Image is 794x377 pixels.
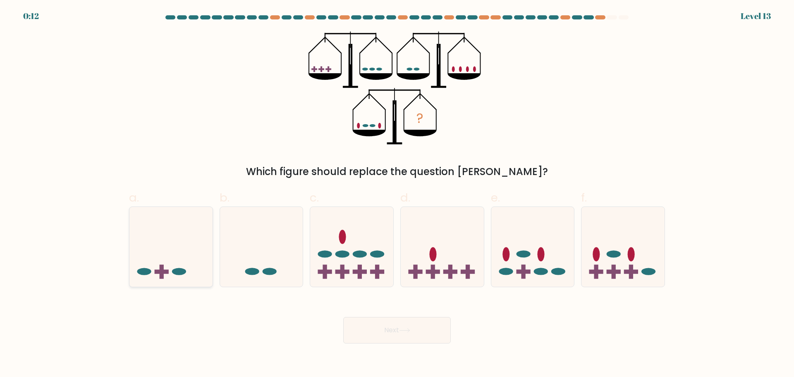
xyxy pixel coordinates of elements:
[129,190,139,206] span: a.
[310,190,319,206] span: c.
[491,190,500,206] span: e.
[581,190,587,206] span: f.
[741,10,771,22] div: Level 13
[417,109,424,127] tspan: ?
[400,190,410,206] span: d.
[23,10,39,22] div: 0:12
[220,190,230,206] span: b.
[343,317,451,343] button: Next
[134,164,660,179] div: Which figure should replace the question [PERSON_NAME]?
